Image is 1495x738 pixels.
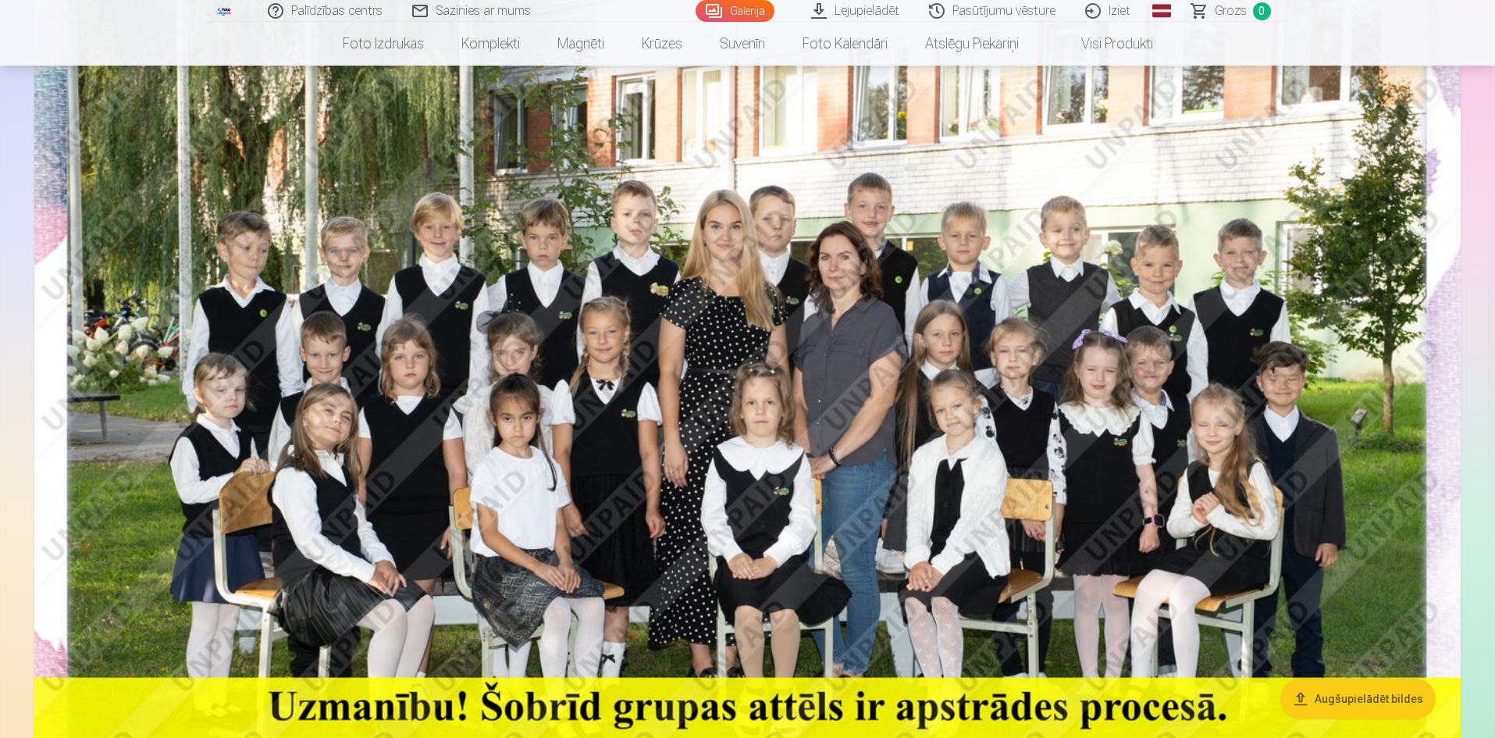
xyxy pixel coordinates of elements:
a: Foto izdrukas [324,22,443,66]
button: Augšupielādēt bildes [1280,679,1436,719]
span: Grozs [1215,2,1247,20]
a: Foto kalendāri [784,22,906,66]
img: /fa1 [215,6,233,16]
span: 0 [1253,2,1271,20]
a: Krūzes [623,22,701,66]
a: Visi produkti [1038,22,1172,66]
a: Suvenīri [701,22,784,66]
a: Komplekti [443,22,539,66]
a: Atslēgu piekariņi [906,22,1038,66]
a: Magnēti [539,22,623,66]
